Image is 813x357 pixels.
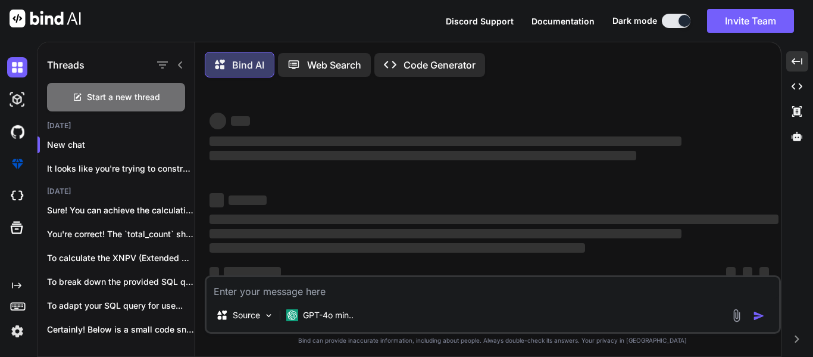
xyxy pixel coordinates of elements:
[730,309,743,322] img: attachment
[47,252,195,264] p: To calculate the XNPV (Extended Net Present...
[7,321,27,342] img: settings
[7,57,27,77] img: darkChat
[307,58,361,72] p: Web Search
[7,122,27,142] img: githubDark
[47,204,195,216] p: Sure! You can achieve the calculation of...
[37,121,195,131] h2: [DATE]
[209,243,585,253] span: ‌
[209,215,778,224] span: ‌
[87,91,160,103] span: Start a new thread
[224,267,281,277] span: ‌
[209,193,224,207] span: ‌
[446,15,514,27] button: Discord Support
[47,300,195,312] p: To adapt your SQL query for use...
[612,15,657,27] span: Dark mode
[47,276,195,288] p: To break down the provided SQL query...
[47,324,195,336] p: Certainly! Below is a small code snippet...
[7,186,27,206] img: cloudideIcon
[209,113,226,129] span: ‌
[759,267,769,277] span: ‌
[229,195,267,205] span: ‌
[446,16,514,26] span: Discord Support
[231,116,250,126] span: ‌
[47,228,195,240] p: You're correct! The `total_count` should be calculated...
[47,58,85,72] h1: Threads
[47,139,195,151] p: New chat
[233,309,260,321] p: Source
[707,9,794,33] button: Invite Team
[10,10,81,27] img: Bind AI
[209,267,219,277] span: ‌
[531,15,595,27] button: Documentation
[726,267,736,277] span: ‌
[7,89,27,110] img: darkAi-studio
[209,136,681,146] span: ‌
[753,310,765,322] img: icon
[404,58,476,72] p: Code Generator
[209,151,636,160] span: ‌
[232,58,264,72] p: Bind AI
[743,267,752,277] span: ‌
[286,309,298,321] img: GPT-4o mini
[47,163,195,175] p: It looks like you're trying to construct...
[303,309,354,321] p: GPT-4o min..
[264,311,274,321] img: Pick Models
[205,336,781,345] p: Bind can provide inaccurate information, including about people. Always double-check its answers....
[7,154,27,174] img: premium
[531,16,595,26] span: Documentation
[209,229,681,238] span: ‌
[37,187,195,196] h2: [DATE]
